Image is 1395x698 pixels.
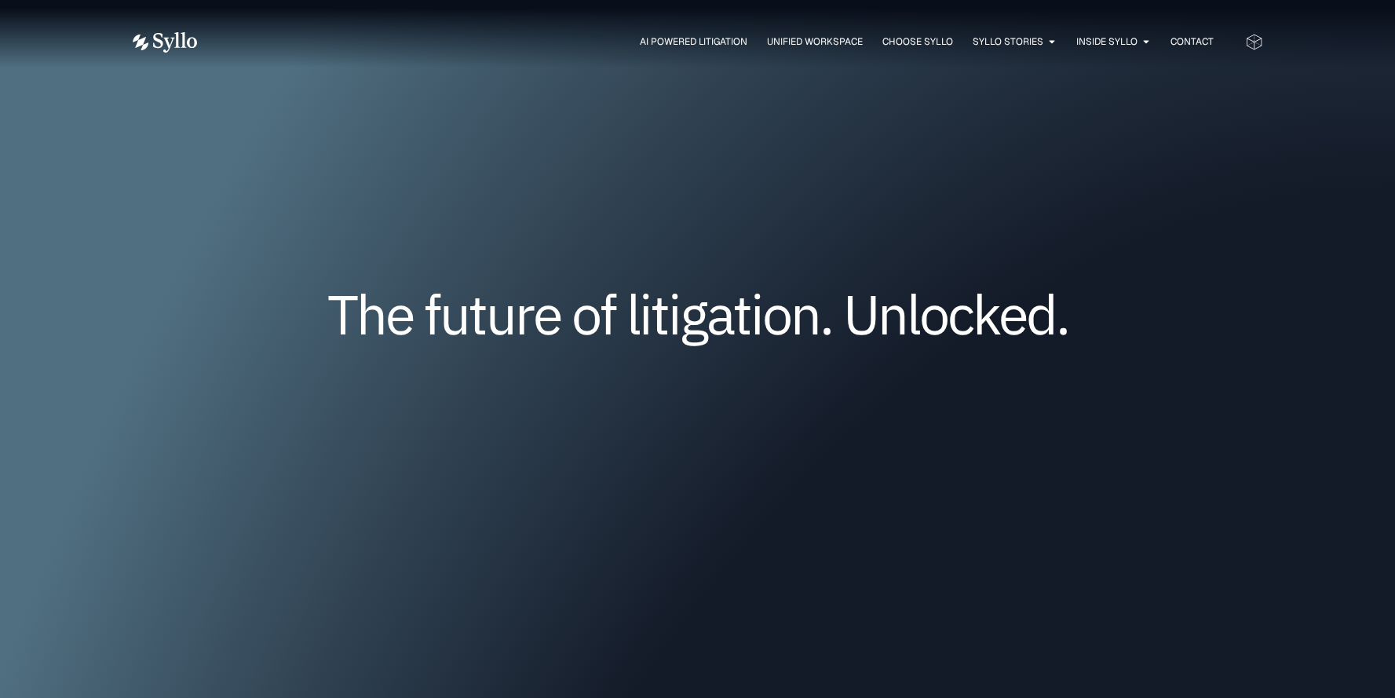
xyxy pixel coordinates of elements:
a: Contact [1170,35,1214,49]
a: Syllo Stories [973,35,1043,49]
a: Choose Syllo [882,35,953,49]
div: Menu Toggle [228,35,1214,49]
nav: Menu [228,35,1214,49]
a: Unified Workspace [767,35,863,49]
img: Vector [133,32,197,53]
a: AI Powered Litigation [640,35,747,49]
h1: The future of litigation. Unlocked. [227,288,1169,340]
a: Inside Syllo [1076,35,1138,49]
